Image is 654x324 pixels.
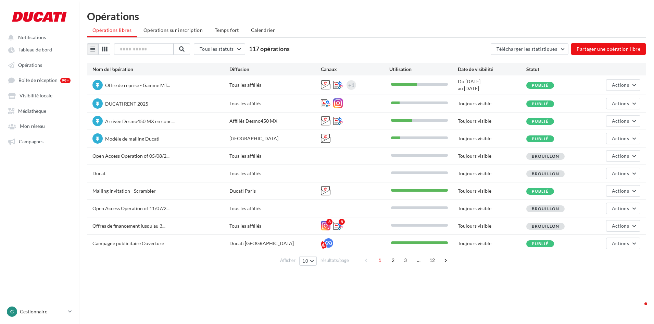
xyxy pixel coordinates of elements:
span: Actions [612,223,629,229]
span: Publié [532,83,549,88]
span: Brouillon [532,171,559,176]
button: Tous les statuts [194,43,245,55]
button: Télécharger les statistiques [491,43,568,55]
span: Actions [612,205,629,211]
a: Tableau de bord [4,43,75,56]
button: Actions [606,168,640,179]
span: 10 [302,258,308,264]
span: Campagnes [19,139,43,144]
div: Toujours visible [458,135,526,142]
div: Tous les affiliés [229,100,321,107]
div: Toujours visible [458,205,526,212]
span: Calendrier [251,27,275,33]
button: Actions [606,133,640,144]
div: Toujours visible [458,153,526,159]
a: G Gestionnaire [5,305,73,318]
button: Actions [606,220,640,232]
a: Visibilité locale [4,89,75,101]
span: Campagne publicitaire Ouverture [92,240,164,246]
div: Toujours visible [458,100,526,107]
span: G [10,308,14,315]
span: Offres de financement jusqu'au 3... [92,223,165,229]
div: Tous les affiliés [229,170,321,177]
span: Brouillon [532,206,559,211]
div: Statut [526,66,595,73]
div: Toujours visible [458,223,526,229]
div: Tous les affiliés [229,82,321,88]
div: Toujours visible [458,240,526,247]
span: ... [413,255,424,266]
a: Opérations [4,59,75,71]
button: Actions [606,203,640,214]
div: Canaux [321,66,389,73]
div: Affiliés Desmo450 MX [229,118,321,124]
span: Actions [612,188,629,194]
button: Partager une opération libre [571,43,646,55]
span: Temps fort [215,27,239,33]
iframe: Intercom live chat [631,301,647,317]
div: Toujours visible [458,188,526,194]
span: Actions [612,118,629,124]
div: 8 [339,219,345,225]
button: 10 [299,256,317,266]
span: Tous les statuts [200,46,234,52]
div: Toujours visible [458,170,526,177]
span: Publié [532,136,549,141]
a: Boîte de réception 99+ [4,74,75,86]
span: Publié [532,241,549,246]
span: Actions [612,135,629,141]
span: 3 [400,255,411,266]
span: Actions [612,100,629,106]
span: Tableau de bord [18,47,52,53]
span: Mon réseau [20,123,45,129]
span: Opérations [18,62,42,68]
span: Modèle de mailing Ducati [105,136,160,142]
span: Publié [532,119,549,124]
span: 1 [374,255,385,266]
div: Diffusion [229,66,321,73]
span: Médiathèque [18,108,46,114]
div: 99+ [60,78,71,83]
button: Actions [606,79,640,91]
div: Ducati [GEOGRAPHIC_DATA] [229,240,321,247]
div: Tous les affiliés [229,223,321,229]
span: Open Access Operation of 11/07/2... [92,205,169,211]
span: Boîte de réception [18,77,58,83]
span: Open Access Operation of 05/08/2... [92,153,169,159]
p: Gestionnaire [20,308,65,315]
div: Utilisation [389,66,458,73]
button: Actions [606,185,640,197]
span: 117 opérations [249,45,290,52]
button: Actions [606,115,640,127]
span: Actions [612,153,629,159]
div: Du [DATE] au [DATE] [458,78,526,92]
button: Actions [606,238,640,249]
a: Mon réseau [4,120,75,132]
span: Publié [532,189,549,194]
a: Campagnes [4,135,75,147]
span: Brouillon [532,154,559,159]
span: Brouillon [532,224,559,229]
button: Actions [606,150,640,162]
div: Date de visibilité [458,66,526,73]
span: Arrivée Desmo450 MX en conc... [105,118,175,124]
span: 2 [388,255,399,266]
button: Actions [606,98,640,109]
span: Actions [612,240,629,246]
div: Ducati Paris [229,188,321,194]
div: Nom de l'opération [92,66,229,73]
span: Offre de reprise - Gamme MT... [105,82,170,88]
span: Ducat [92,170,105,176]
span: Mailing invitation - Scrambler [92,188,156,194]
div: Toujours visible [458,118,526,124]
span: Visibilité locale [20,93,52,99]
div: Tous les affiliés [229,205,321,212]
span: Opérations sur inscription [143,27,203,33]
span: Publié [532,101,549,106]
a: Médiathèque [4,105,75,117]
span: Télécharger les statistiques [496,46,557,52]
span: DUCATI RENT 2025 [105,101,148,107]
span: résultats/page [320,257,349,264]
span: Actions [612,170,629,176]
span: Notifications [18,34,46,40]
